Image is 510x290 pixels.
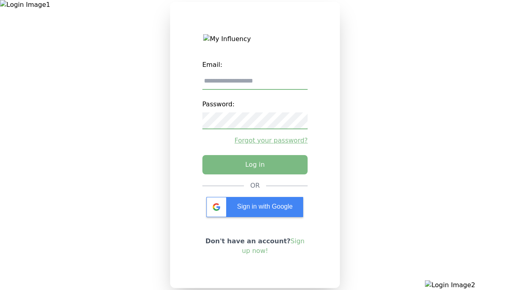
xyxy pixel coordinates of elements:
[206,197,303,217] div: Sign in with Google
[202,155,308,174] button: Log in
[202,57,308,73] label: Email:
[237,203,293,210] span: Sign in with Google
[203,34,306,44] img: My Influency
[425,280,510,290] img: Login Image2
[202,236,308,256] p: Don't have an account?
[202,136,308,145] a: Forgot your password?
[250,181,260,191] div: OR
[202,96,308,112] label: Password:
